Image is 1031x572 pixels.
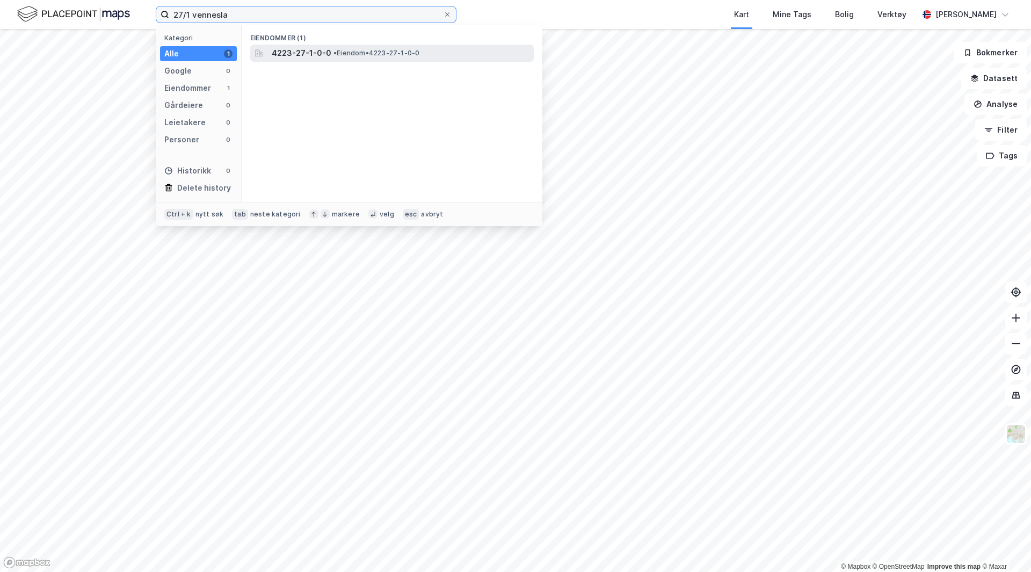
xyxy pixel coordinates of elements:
div: Eiendommer (1) [242,25,542,45]
div: avbryt [421,210,443,219]
span: Eiendom • 4223-27-1-0-0 [333,49,419,57]
div: Eiendommer [164,82,211,95]
a: OpenStreetMap [873,563,925,570]
img: Z [1006,424,1026,444]
div: Bolig [835,8,854,21]
div: esc [403,209,419,220]
button: Bokmerker [954,42,1027,63]
div: 0 [224,101,233,110]
div: markere [332,210,360,219]
span: • [333,49,337,57]
div: nytt søk [195,210,224,219]
span: 4223-27-1-0-0 [272,47,331,60]
iframe: Chat Widget [977,520,1031,572]
div: 0 [224,67,233,75]
div: Mine Tags [773,8,811,21]
div: [PERSON_NAME] [935,8,997,21]
div: Kategori [164,34,237,42]
img: logo.f888ab2527a4732fd821a326f86c7f29.svg [17,5,130,24]
div: Historikk [164,164,211,177]
div: Verktøy [877,8,906,21]
div: Kontrollprogram for chat [977,520,1031,572]
div: 0 [224,118,233,127]
div: Alle [164,47,179,60]
a: Mapbox homepage [3,556,50,569]
input: Søk på adresse, matrikkel, gårdeiere, leietakere eller personer [169,6,443,23]
button: Analyse [964,93,1027,115]
div: neste kategori [250,210,301,219]
div: 0 [224,135,233,144]
div: 1 [224,49,233,58]
div: Gårdeiere [164,99,203,112]
button: Tags [977,145,1027,166]
div: 1 [224,84,233,92]
div: velg [380,210,394,219]
button: Filter [975,119,1027,141]
div: Personer [164,133,199,146]
a: Improve this map [927,563,981,570]
button: Datasett [961,68,1027,89]
div: Delete history [177,182,231,194]
a: Mapbox [841,563,870,570]
div: Ctrl + k [164,209,193,220]
div: Kart [734,8,749,21]
div: Leietakere [164,116,206,129]
div: tab [232,209,248,220]
div: 0 [224,166,233,175]
div: Google [164,64,192,77]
